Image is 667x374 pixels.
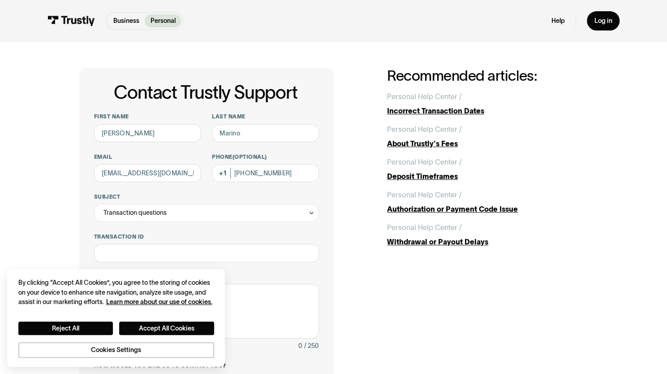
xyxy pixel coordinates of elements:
[94,113,201,120] label: First name
[108,14,145,27] a: Business
[304,340,319,351] div: / 250
[113,16,139,26] p: Business
[94,153,201,161] label: Email
[387,138,588,149] div: About Trustly's Fees
[94,204,319,222] div: Transaction questions
[298,340,302,351] div: 0
[18,342,215,357] button: Cookies Settings
[47,16,95,26] img: Trustly Logo
[94,124,201,143] input: Alex
[94,164,201,183] input: alex@mail.com
[92,83,319,103] h1: Contact Trustly Support
[94,233,319,240] label: Transaction ID
[387,124,462,135] div: Personal Help Center /
[387,157,588,182] a: Personal Help Center /Deposit Timeframes
[106,298,212,305] a: More information about your privacy, opens in a new tab
[7,269,225,367] div: Cookie banner
[18,322,113,335] button: Reject All
[594,17,612,25] div: Log in
[387,68,588,84] h2: Recommended articles:
[387,236,588,247] div: Withdrawal or Payout Delays
[119,322,214,335] button: Accept All Cookies
[387,171,588,182] div: Deposit Timeframes
[387,222,588,248] a: Personal Help Center /Withdrawal or Payout Delays
[212,164,319,183] input: (555) 555-5555
[387,91,462,102] div: Personal Help Center /
[151,16,176,26] p: Personal
[387,189,462,200] div: Personal Help Center /
[212,113,319,120] label: Last name
[94,193,319,200] label: Subject
[103,207,167,218] div: Transaction questions
[212,124,319,143] input: Howard
[18,278,215,307] div: By clicking “Accept All Cookies”, you agree to the storing of cookies on your device to enhance s...
[18,278,215,357] div: Privacy
[387,157,462,167] div: Personal Help Center /
[145,14,181,27] a: Personal
[387,124,588,149] a: Personal Help Center /About Trustly's Fees
[587,11,619,30] a: Log in
[387,189,588,215] a: Personal Help Center /Authorization or Payment Code Issue
[232,154,267,160] span: (Optional)
[387,91,588,117] a: Personal Help Center /Incorrect Transaction Dates
[551,17,565,25] a: Help
[387,222,462,233] div: Personal Help Center /
[387,105,588,116] div: Incorrect Transaction Dates
[212,153,319,161] label: Phone
[387,204,588,214] div: Authorization or Payment Code Issue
